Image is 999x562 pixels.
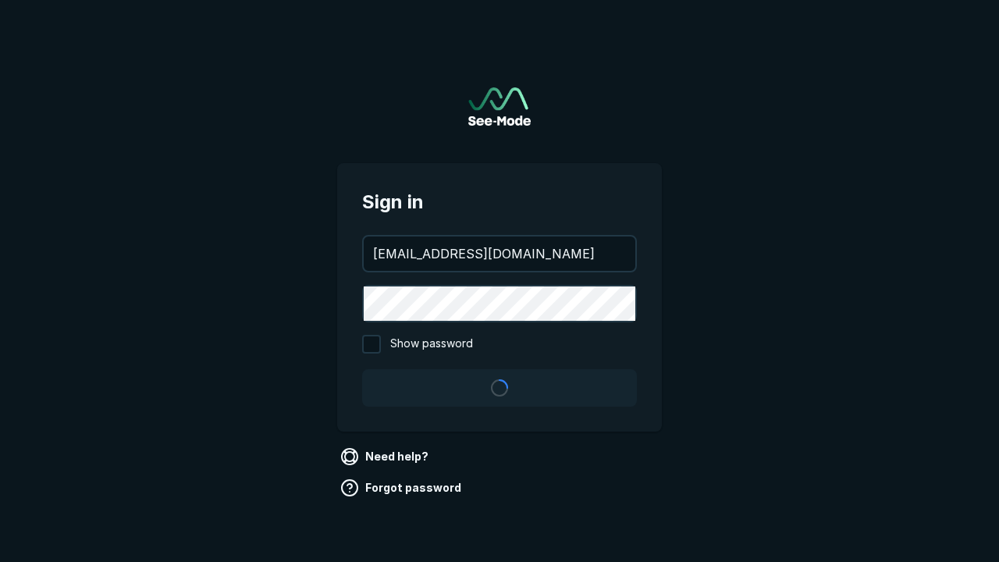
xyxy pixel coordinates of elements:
input: your@email.com [364,237,635,271]
span: Show password [390,335,473,354]
a: Go to sign in [468,87,531,126]
img: See-Mode Logo [468,87,531,126]
a: Forgot password [337,475,468,500]
a: Need help? [337,444,435,469]
span: Sign in [362,188,637,216]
